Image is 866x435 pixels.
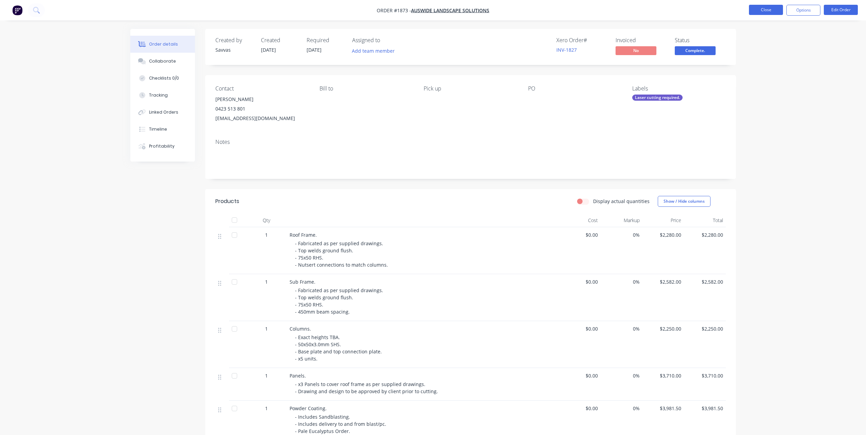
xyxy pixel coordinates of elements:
[215,46,253,53] div: Savvas
[320,85,413,92] div: Bill to
[290,232,317,238] span: Roof Frame.
[749,5,783,15] button: Close
[675,37,726,44] div: Status
[616,37,667,44] div: Invoiced
[130,104,195,121] button: Linked Orders
[645,405,682,412] span: $3,981.50
[528,85,621,92] div: PO
[149,41,178,47] div: Order details
[603,278,640,285] span: 0%
[645,372,682,379] span: $3,710.00
[149,75,179,81] div: Checklists 0/0
[130,121,195,138] button: Timeline
[603,325,640,332] span: 0%
[261,47,276,53] span: [DATE]
[632,95,683,101] div: Laser cutting required.
[687,278,723,285] span: $2,582.00
[149,126,167,132] div: Timeline
[411,7,489,14] a: Auswide Landscape Solutions
[556,47,577,53] a: INV-1827
[562,405,598,412] span: $0.00
[642,214,684,227] div: Price
[149,92,168,98] div: Tracking
[215,139,726,145] div: Notes
[215,114,309,123] div: [EMAIL_ADDRESS][DOMAIN_NAME]
[603,405,640,412] span: 0%
[675,46,716,56] button: Complete.
[616,46,656,55] span: No
[352,37,420,44] div: Assigned to
[215,95,309,123] div: [PERSON_NAME]0423 513 801[EMAIL_ADDRESS][DOMAIN_NAME]
[352,46,398,55] button: Add team member
[290,325,311,332] span: Columns.
[265,325,268,332] span: 1
[658,196,710,207] button: Show / Hide columns
[130,87,195,104] button: Tracking
[687,325,723,332] span: $2,250.00
[130,53,195,70] button: Collaborate
[556,37,607,44] div: Xero Order #
[130,138,195,155] button: Profitability
[603,372,640,379] span: 0%
[215,197,239,205] div: Products
[149,109,178,115] div: Linked Orders
[645,325,682,332] span: $2,250.00
[130,70,195,87] button: Checklists 0/0
[215,104,309,114] div: 0423 513 801
[675,46,716,55] span: Complete.
[215,37,253,44] div: Created by
[215,95,309,104] div: [PERSON_NAME]
[130,36,195,53] button: Order details
[307,47,322,53] span: [DATE]
[562,325,598,332] span: $0.00
[295,381,438,395] span: - x3 Panels to cover roof frame as per supplied drawings. - Drawing and design to be approved by ...
[684,214,726,227] div: Total
[424,85,517,92] div: Pick up
[246,214,287,227] div: Qty
[687,231,723,238] span: $2,280.00
[261,37,298,44] div: Created
[295,334,382,362] span: - Exact heights TBA. - 50x50x3.0mm SHS. - Base plate and top connection plate. - x5 units.
[786,5,820,16] button: Options
[149,143,175,149] div: Profitability
[295,287,385,315] span: - Fabricated as per supplied drawings. - Top welds ground flush. - 75x50 RHS. - 450mm beam spacing.
[687,405,723,412] span: $3,981.50
[12,5,22,15] img: Factory
[559,214,601,227] div: Cost
[687,372,723,379] span: $3,710.00
[645,231,682,238] span: $2,280.00
[562,278,598,285] span: $0.00
[562,372,598,379] span: $0.00
[265,372,268,379] span: 1
[265,405,268,412] span: 1
[215,85,309,92] div: Contact
[632,85,725,92] div: Labels
[645,278,682,285] span: $2,582.00
[290,372,306,379] span: Panels.
[377,7,411,14] span: Order #1873 -
[601,214,642,227] div: Markup
[562,231,598,238] span: $0.00
[290,279,315,285] span: Sub Frame.
[265,278,268,285] span: 1
[603,231,640,238] span: 0%
[149,58,176,64] div: Collaborate
[593,198,650,205] label: Display actual quantities
[348,46,398,55] button: Add team member
[290,405,327,412] span: Powder Coating.
[307,37,344,44] div: Required
[265,231,268,238] span: 1
[824,5,858,15] button: Edit Order
[295,240,388,268] span: - Fabricated as per supplied drawings. - Top welds ground flush. - 75x50 RHS. - Nutsert connectio...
